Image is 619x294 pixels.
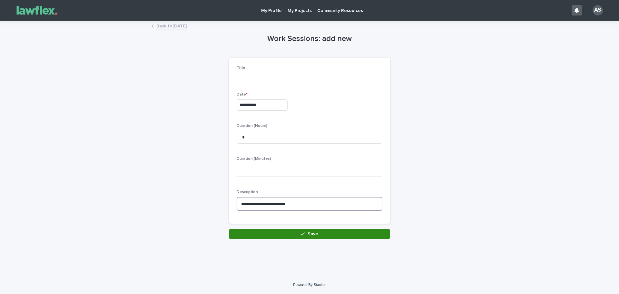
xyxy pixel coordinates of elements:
p: - [237,73,382,79]
span: Description [237,190,258,194]
button: Save [229,229,390,239]
span: Date [237,93,248,96]
a: Powered By Stacker [293,283,326,287]
div: AS [593,5,603,15]
a: Back to[DATE] [156,22,187,29]
h1: Work Sessions: add new [229,34,390,44]
span: Duration (Minutes) [237,157,271,161]
img: Gnvw4qrBSHOAfo8VMhG6 [13,4,61,17]
span: Duration (Hours) [237,124,267,128]
span: Title [237,66,245,70]
span: Save [308,232,318,236]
